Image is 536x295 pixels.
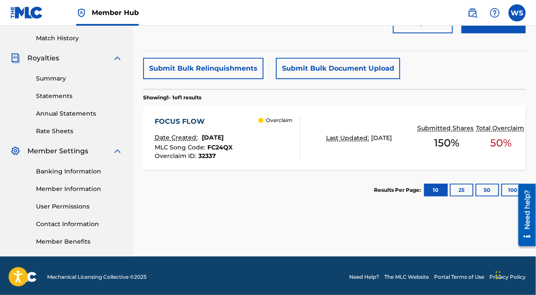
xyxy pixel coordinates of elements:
iframe: Resource Center [512,181,536,250]
span: 50 % [491,135,512,151]
img: expand [112,146,123,156]
span: [DATE] [371,134,392,142]
img: help [490,8,500,18]
button: Submit Bulk Relinquishments [143,58,264,79]
img: Top Rightsholder [76,8,87,18]
button: 25 [450,184,473,197]
a: Public Search [464,4,481,21]
a: Member Information [36,185,123,194]
button: 50 [476,184,499,197]
p: Total Overclaim [476,124,526,133]
p: Results Per Page: [374,186,423,194]
a: Banking Information [36,167,123,176]
div: Help [486,4,503,21]
span: MLC Song Code : [155,143,207,151]
button: 100 [501,184,525,197]
span: FC24QX [207,143,233,151]
a: Portal Terms of Use [434,273,484,281]
img: Member Settings [10,146,21,156]
div: Drag [496,262,501,288]
p: Overclaim [266,116,293,124]
a: User Permissions [36,202,123,211]
span: 32337 [198,152,216,160]
span: 150 % [434,135,459,151]
button: Submit Bulk Document Upload [276,58,400,79]
span: Mechanical Licensing Collective © 2025 [47,273,147,281]
img: MLC Logo [10,6,43,19]
a: Contact Information [36,220,123,229]
span: Royalties [27,53,59,63]
p: Last Updated: [326,134,371,143]
p: Submitted Shares [417,124,476,133]
a: The MLC Website [384,273,429,281]
a: Need Help? [349,273,379,281]
a: FOCUS FLOWDate Created:[DATE]MLC Song Code:FC24QXOverclaim ID:32337 OverclaimLast Updated:[DATE]S... [143,106,526,170]
a: Match History [36,34,123,43]
a: Summary [36,74,123,83]
img: expand [112,53,123,63]
button: 10 [424,184,448,197]
div: User Menu [509,4,526,21]
span: Member Settings [27,146,88,156]
a: Privacy Policy [489,273,526,281]
img: Royalties [10,53,21,63]
img: search [467,8,478,18]
p: Showing 1 - 1 of 1 results [143,94,201,101]
span: Overclaim ID : [155,152,198,160]
span: [DATE] [202,134,224,141]
div: FOCUS FLOW [155,116,233,127]
a: Rate Sheets [36,127,123,136]
a: Statements [36,92,123,101]
a: Member Benefits [36,237,123,246]
a: Annual Statements [36,109,123,118]
iframe: Chat Widget [493,254,536,295]
span: Member Hub [92,8,139,18]
p: Date Created: [155,133,200,142]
